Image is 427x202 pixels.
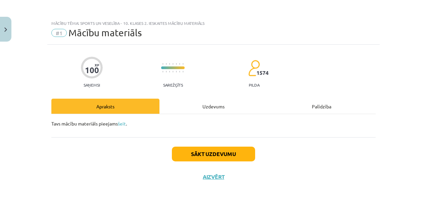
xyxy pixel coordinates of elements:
[118,120,126,127] a: šeit
[159,99,268,114] div: Uzdevums
[51,29,67,37] span: #1
[51,99,159,114] div: Apraksts
[268,99,376,114] div: Palīdzība
[256,70,269,76] span: 1574
[172,147,255,161] button: Sākt uzdevumu
[179,71,180,72] img: icon-short-line-57e1e144782c952c97e751825c79c345078a6d821885a25fce030b3d8c18986b.svg
[248,60,260,77] img: students-c634bb4e5e11cddfef0936a35e636f08e4e9abd3cc4e673bd6f9a4125e45ecb1.svg
[51,120,376,127] p: Tavs mācību materiāls pieejams .
[169,63,170,65] img: icon-short-line-57e1e144782c952c97e751825c79c345078a6d821885a25fce030b3d8c18986b.svg
[85,65,99,75] div: 100
[201,173,226,180] button: Aizvērt
[173,63,173,65] img: icon-short-line-57e1e144782c952c97e751825c79c345078a6d821885a25fce030b3d8c18986b.svg
[95,63,99,67] span: XP
[183,63,183,65] img: icon-short-line-57e1e144782c952c97e751825c79c345078a6d821885a25fce030b3d8c18986b.svg
[163,83,183,87] p: Sarežģīts
[162,63,163,65] img: icon-short-line-57e1e144782c952c97e751825c79c345078a6d821885a25fce030b3d8c18986b.svg
[51,21,376,26] div: Mācību tēma: Sports un veselība - 10. klases 2. ieskaites mācību materiāls
[179,63,180,65] img: icon-short-line-57e1e144782c952c97e751825c79c345078a6d821885a25fce030b3d8c18986b.svg
[81,83,103,87] p: Saņemsi
[68,27,142,38] span: Mācību materiāls
[169,71,170,72] img: icon-short-line-57e1e144782c952c97e751825c79c345078a6d821885a25fce030b3d8c18986b.svg
[249,83,259,87] p: pilda
[183,71,183,72] img: icon-short-line-57e1e144782c952c97e751825c79c345078a6d821885a25fce030b3d8c18986b.svg
[173,71,173,72] img: icon-short-line-57e1e144782c952c97e751825c79c345078a6d821885a25fce030b3d8c18986b.svg
[4,28,7,32] img: icon-close-lesson-0947bae3869378f0d4975bcd49f059093ad1ed9edebbc8119c70593378902aed.svg
[162,71,163,72] img: icon-short-line-57e1e144782c952c97e751825c79c345078a6d821885a25fce030b3d8c18986b.svg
